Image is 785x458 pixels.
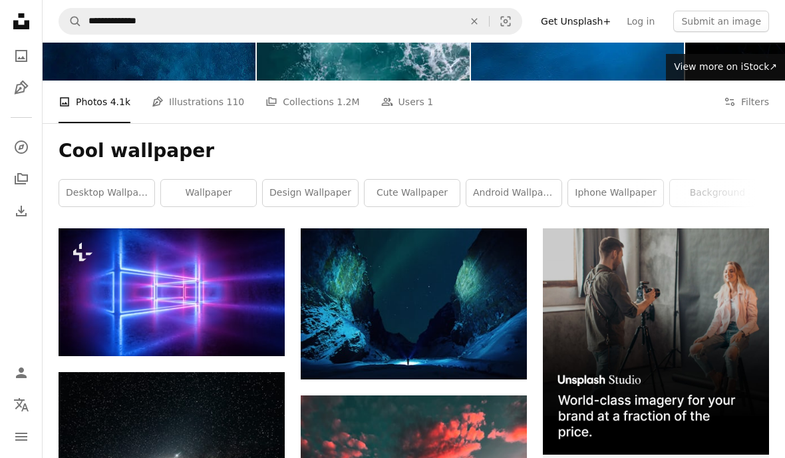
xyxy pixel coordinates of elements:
[227,95,245,109] span: 110
[337,95,359,109] span: 1.2M
[59,286,285,298] a: 3d render, glowing neon lines, abstract background, ultraviolet light reflections, laser show
[59,228,285,355] img: 3d render, glowing neon lines, abstract background, ultraviolet light reflections, laser show
[543,228,769,455] img: file-1715651741414-859baba4300dimage
[533,11,619,32] a: Get Unsplash+
[381,81,434,123] a: Users 1
[8,359,35,386] a: Log in / Sign up
[59,180,154,206] a: desktop wallpaper
[724,81,769,123] button: Filters
[674,61,777,72] span: View more on iStock ↗
[568,180,663,206] a: iphone wallpaper
[460,9,489,34] button: Clear
[8,134,35,160] a: Explore
[490,9,522,34] button: Visual search
[59,441,285,453] a: silhouette of off-road car
[466,180,561,206] a: android wallpaper
[161,180,256,206] a: wallpaper
[8,43,35,69] a: Photos
[666,54,785,81] a: View more on iStock↗
[8,391,35,418] button: Language
[8,198,35,224] a: Download History
[8,166,35,192] a: Collections
[263,180,358,206] a: design wallpaper
[8,8,35,37] a: Home — Unsplash
[8,423,35,450] button: Menu
[365,180,460,206] a: cute wallpaper
[8,75,35,101] a: Illustrations
[619,11,663,32] a: Log in
[673,11,769,32] button: Submit an image
[427,95,433,109] span: 1
[59,8,522,35] form: Find visuals sitewide
[265,81,359,123] a: Collections 1.2M
[301,228,527,379] img: northern lights
[301,298,527,310] a: northern lights
[59,139,769,163] h1: Cool wallpaper
[59,9,82,34] button: Search Unsplash
[670,180,765,206] a: background
[152,81,244,123] a: Illustrations 110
